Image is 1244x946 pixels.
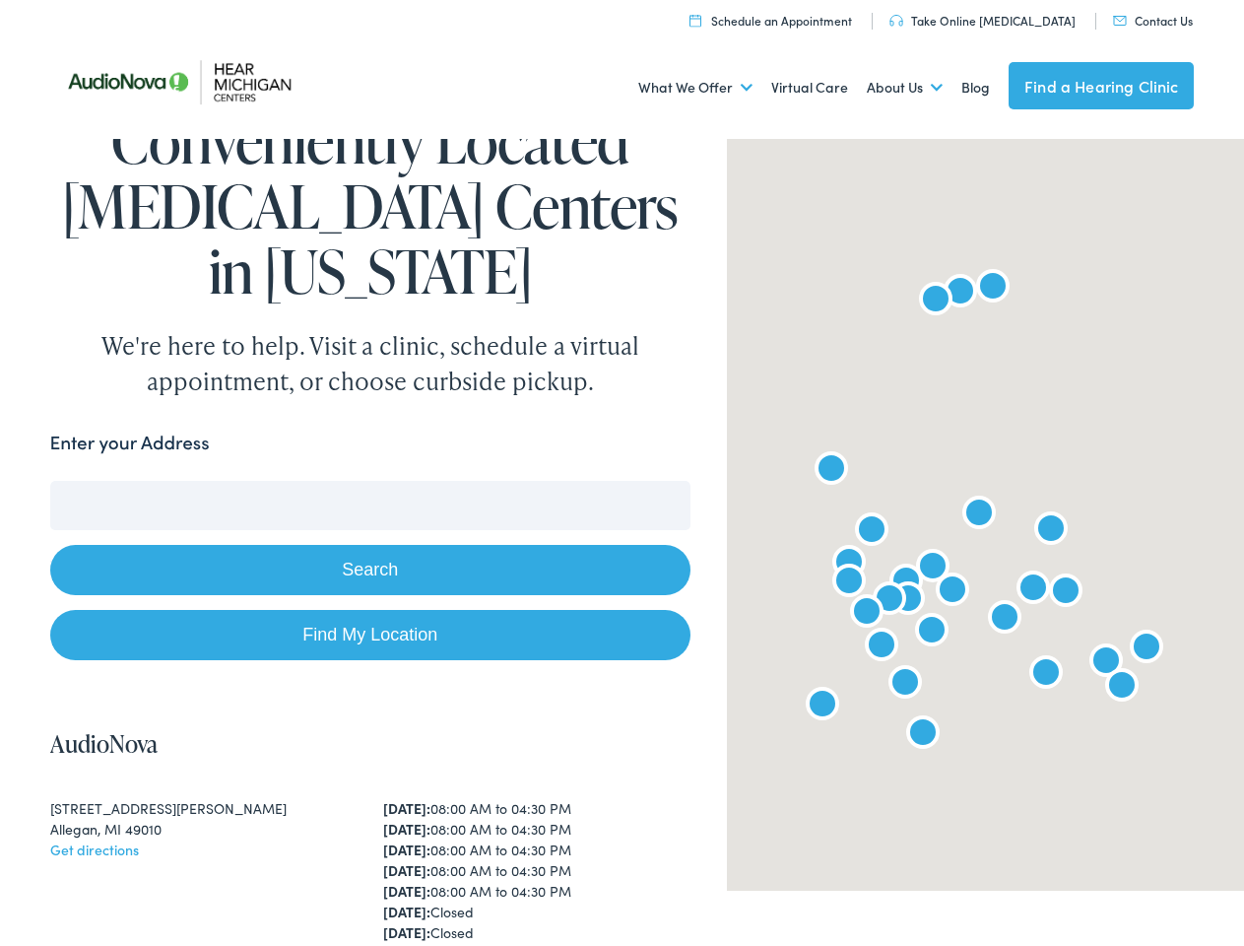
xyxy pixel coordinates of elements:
[1113,12,1193,29] a: Contact Us
[808,447,855,495] div: AudioNova
[1022,651,1070,699] div: AudioNova
[50,481,691,530] input: Enter your address or zip code
[825,541,873,588] div: AudioNova
[866,577,913,625] div: AudioNova
[50,819,358,840] div: Allegan, MI 49010
[955,492,1003,539] div: AudioNova
[912,278,959,325] div: AudioNova
[383,860,430,880] strong: [DATE]:
[1082,640,1130,687] div: AudioNova
[50,429,210,457] label: Enter your Address
[1027,507,1075,555] div: AudioNova
[1042,570,1089,617] div: AudioNova
[1009,62,1194,109] a: Find a Hearing Clinic
[383,881,430,901] strong: [DATE]:
[825,560,873,607] div: AudioNova
[1123,626,1170,673] div: AudioNova
[50,840,139,859] a: Get directions
[909,545,956,592] div: AudioNova
[858,624,905,671] div: AudioNova
[799,683,846,730] div: AudioNova
[689,12,852,29] a: Schedule an Appointment
[771,51,848,124] a: Virtual Care
[969,265,1016,312] div: AudioNova
[908,609,955,656] div: AudioNova
[889,12,1076,29] a: Take Online [MEDICAL_DATA]
[961,51,990,124] a: Blog
[937,270,984,317] div: Hear Michigan Centers by AudioNova
[55,328,686,399] div: We're here to help. Visit a clinic, schedule a virtual appointment, or choose curbside pickup.
[929,569,976,616] div: AudioNova
[689,14,701,27] img: utility icon
[981,596,1028,643] div: Hear Michigan Centers by AudioNova
[843,590,890,638] div: AudioNova
[383,798,430,818] strong: [DATE]:
[383,902,430,921] strong: [DATE]:
[1098,664,1146,711] div: AudioNova
[638,51,753,124] a: What We Offer
[50,108,691,304] h1: Conveniently Located [MEDICAL_DATA] Centers in [US_STATE]
[50,610,691,660] a: Find My Location
[50,727,158,760] a: AudioNova
[50,798,358,819] div: [STREET_ADDRESS][PERSON_NAME]
[1010,567,1057,614] div: Hear Michigan Centers by AudioNova
[383,922,430,942] strong: [DATE]:
[889,15,903,27] img: utility icon
[383,798,690,943] div: 08:00 AM to 04:30 PM 08:00 AM to 04:30 PM 08:00 AM to 04:30 PM 08:00 AM to 04:30 PM 08:00 AM to 0...
[882,661,929,709] div: AudioNova
[867,51,943,124] a: About Us
[883,560,930,607] div: AudioNova
[899,711,947,759] div: AudioNova
[383,840,430,859] strong: [DATE]:
[848,508,895,556] div: AudioNova
[1113,16,1127,26] img: utility icon
[50,545,691,595] button: Search
[383,819,430,839] strong: [DATE]:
